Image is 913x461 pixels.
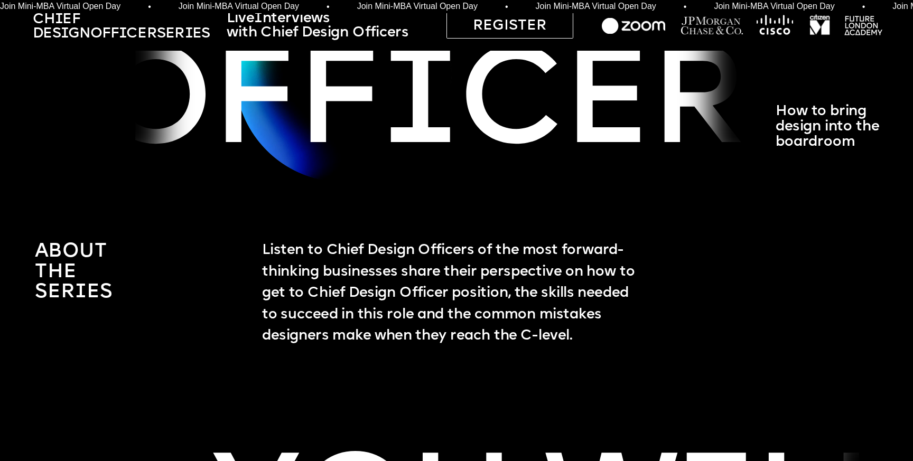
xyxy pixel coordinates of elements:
span: Ch ef Des gn Ser es [33,13,210,41]
span: • [684,3,687,11]
span: i [380,39,458,177]
span: Listen to Chief Design Officers of the most forward-thinking businesses share their perspective o... [262,243,638,343]
img: image-44c01d3f-c830-49c1-a494-b22ee944ced5.png [602,18,665,34]
img: image-28eedda7-2348-461d-86bf-e0a00ce57977.png [681,15,744,36]
span: • [148,3,151,11]
span: • [505,3,508,11]
span: i [185,27,192,41]
span: i [75,283,87,303]
span: • [327,3,330,11]
img: image-5834adbb-306c-460e-a5c8-d384bcc8ec54.png [836,3,891,49]
span: i [55,13,62,27]
span: with Chief Design Officers [227,26,408,40]
span: ser es [35,283,113,303]
span: i [61,27,68,41]
img: image-77b07e5f-1a33-4e60-af85-fd8ed3614c1c.png [757,14,793,35]
span: i [300,12,303,26]
span: In [254,12,271,26]
span: How to bring design into the boardroom [776,105,883,149]
span: Live terv ews [227,12,330,26]
span: • [862,3,865,11]
span: About [35,241,107,262]
img: image-98e285c0-c86e-4d2b-a234-49fe345cfac8.png [808,13,832,37]
span: Officer [90,27,157,41]
span: the [35,262,77,283]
